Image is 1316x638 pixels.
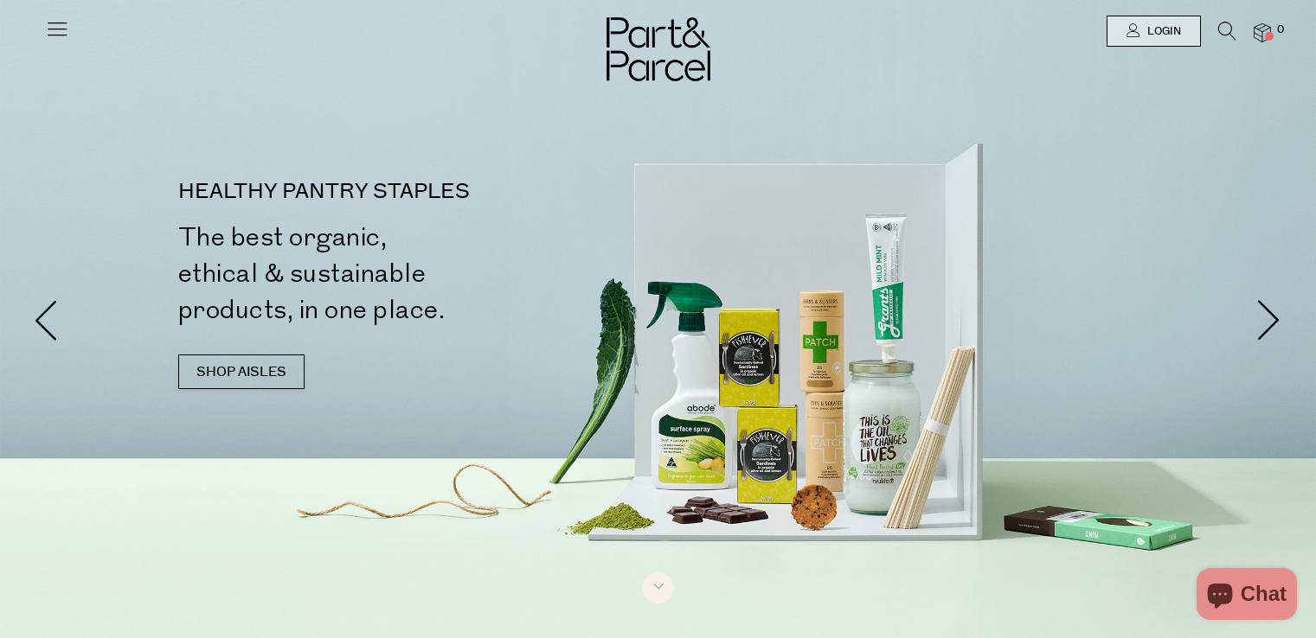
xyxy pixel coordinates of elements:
[178,182,665,202] p: HEALTHY PANTRY STAPLES
[178,354,305,389] a: SHOP AISLES
[178,220,665,329] h2: The best organic, ethical & sustainable products, in one place.
[607,17,710,81] img: Part&Parcel
[1143,24,1181,39] span: Login
[1273,22,1288,38] span: 0
[1191,568,1302,624] inbox-online-store-chat: Shopify online store chat
[1254,23,1271,41] a: 0
[1107,16,1201,47] a: Login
